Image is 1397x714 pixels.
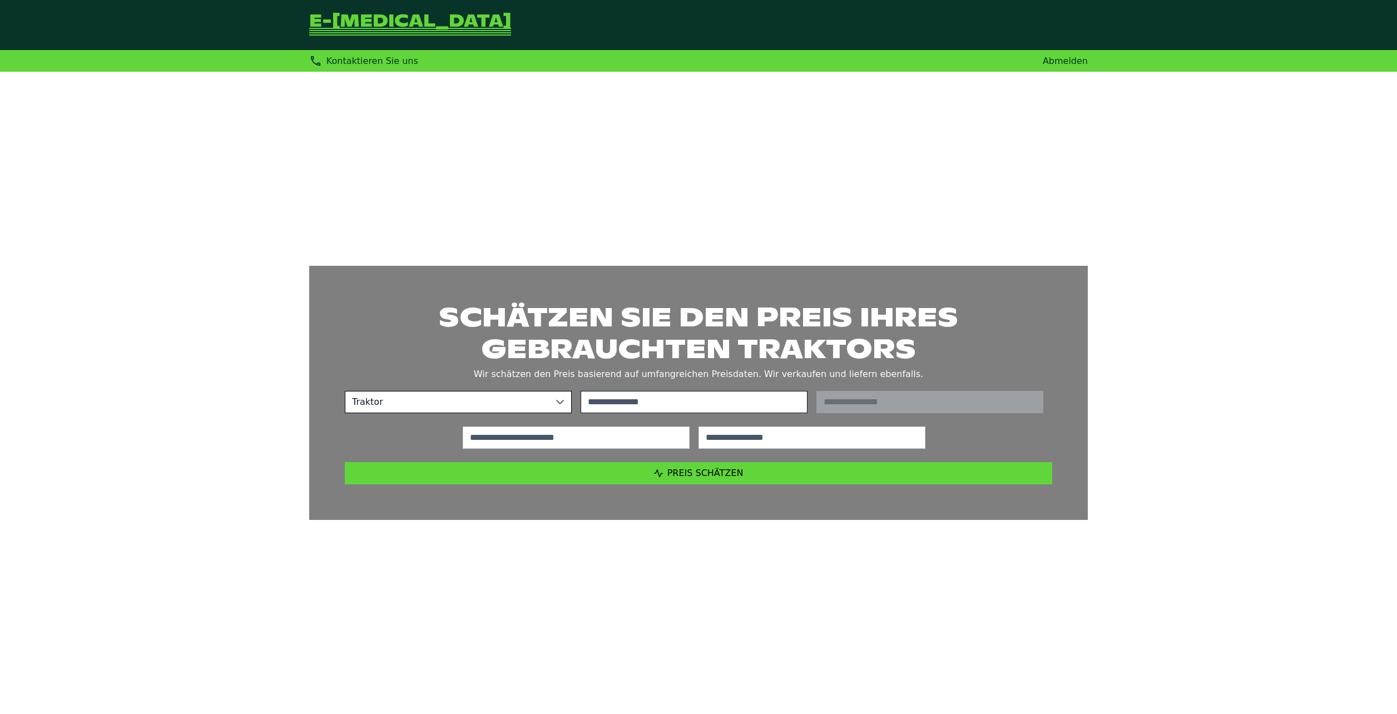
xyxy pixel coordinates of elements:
[345,391,549,413] span: Traktor
[345,462,1052,484] button: Preis schätzen
[309,54,418,67] div: Kontaktieren Sie uns
[309,13,511,37] a: Zurück zur Startseite
[345,301,1052,364] h1: Schätzen Sie den Preis Ihres gebrauchten Traktors
[326,56,418,66] span: Kontaktieren Sie uns
[345,366,1052,382] p: Wir schätzen den Preis basierend auf umfangreichen Preisdaten. Wir verkaufen und liefern ebenfalls.
[1043,56,1088,66] a: Abmelden
[667,468,744,478] span: Preis schätzen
